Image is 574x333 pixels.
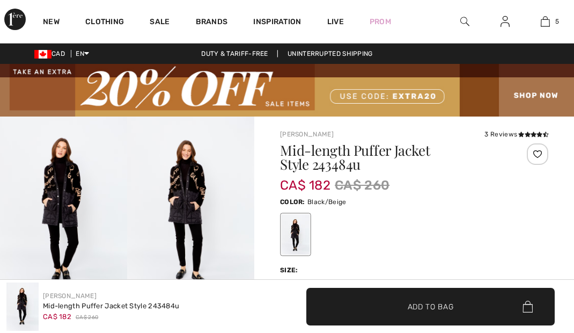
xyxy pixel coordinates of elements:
[280,265,300,275] div: Size:
[280,167,330,193] span: CA$ 182
[253,17,301,28] span: Inspiration
[43,292,97,300] a: [PERSON_NAME]
[34,50,69,57] span: CAD
[306,288,555,325] button: Add to Bag
[505,252,563,279] iframe: Opens a widget where you can find more information
[43,313,71,321] span: CA$ 182
[127,117,254,308] img: Mid-Length Puffer Jacket Style 243484u. 2
[280,143,504,171] h1: Mid-length Puffer Jacket Style 243484u
[541,15,550,28] img: My Bag
[370,16,391,27] a: Prom
[280,131,334,138] a: [PERSON_NAME]
[307,198,346,206] span: Black/Beige
[76,50,89,57] span: EN
[43,301,179,312] div: Mid-length Puffer Jacket Style 243484u
[327,16,344,27] a: Live
[460,15,469,28] img: search the website
[76,314,98,322] span: CA$ 260
[43,17,60,28] a: New
[408,301,454,312] span: Add to Bag
[150,17,170,28] a: Sale
[501,15,510,28] img: My Info
[282,214,310,255] div: Black/Beige
[492,15,518,28] a: Sign In
[34,50,51,59] img: Canadian Dollar
[526,15,565,28] a: 5
[484,129,548,139] div: 3 Reviews
[335,176,389,195] span: CA$ 260
[85,17,124,28] a: Clothing
[4,9,26,30] img: 1ère Avenue
[523,301,533,313] img: Bag.svg
[196,17,228,28] a: Brands
[555,17,559,26] span: 5
[280,198,305,206] span: Color:
[6,283,39,331] img: Mid-Length Puffer Jacket Style 243484u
